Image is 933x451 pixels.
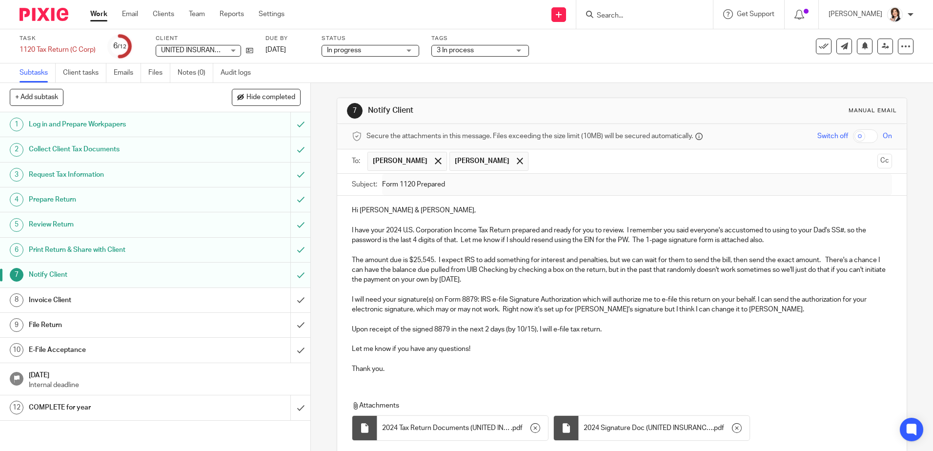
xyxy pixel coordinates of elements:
[20,45,96,55] div: 1120 Tax Return (C Corp)
[584,423,712,433] span: 2024 Signature Doc (UNITED INSURANCE BROKERS INC)
[579,416,750,440] div: .
[352,156,363,166] label: To:
[10,89,63,105] button: + Add subtask
[327,47,361,54] span: In progress
[29,217,197,232] h1: Review Return
[118,44,126,49] small: /12
[114,63,141,82] a: Emails
[220,9,244,19] a: Reports
[352,205,892,215] p: Hi [PERSON_NAME] & [PERSON_NAME],
[29,343,197,357] h1: E-File Acceptance
[373,156,427,166] span: [PERSON_NAME]
[437,47,474,54] span: 3 In process
[829,9,882,19] p: [PERSON_NAME]
[20,35,96,42] label: Task
[29,267,197,282] h1: Notify Client
[189,9,205,19] a: Team
[232,89,301,105] button: Hide completed
[10,168,23,182] div: 3
[352,364,892,374] p: Thank you.
[377,416,548,440] div: .
[431,35,529,42] label: Tags
[153,9,174,19] a: Clients
[737,11,774,18] span: Get Support
[352,295,892,315] p: I will need your signature(s) on Form 8879: IRS e-file Signature Authorization which will authori...
[817,131,848,141] span: Switch off
[259,9,284,19] a: Settings
[63,63,106,82] a: Client tasks
[29,293,197,307] h1: Invoice Client
[10,143,23,157] div: 2
[382,423,511,433] span: 2024 Tax Return Documents (UNITED INSURANCE BROKERS INC - Client Copy)
[29,243,197,257] h1: Print Return & Share with Client
[10,343,23,357] div: 10
[352,225,892,246] p: I have your 2024 U.S. Corporation Income Tax Return prepared and ready for you to review. I remem...
[366,131,693,141] span: Secure the attachments in this message. Files exceeding the size limit (10MB) will be secured aut...
[265,35,309,42] label: Due by
[246,94,295,102] span: Hide completed
[10,401,23,414] div: 12
[714,423,724,433] span: pdf
[29,117,197,132] h1: Log in and Prepare Workpapers
[10,243,23,257] div: 6
[221,63,258,82] a: Audit logs
[347,103,363,119] div: 7
[883,131,892,141] span: On
[596,12,684,20] input: Search
[113,41,126,52] div: 6
[10,218,23,232] div: 5
[156,35,253,42] label: Client
[887,7,903,22] img: BW%20Website%203%20-%20square.jpg
[29,368,301,380] h1: [DATE]
[161,47,269,54] span: UNITED INSURANCE BROKERS INC
[10,193,23,206] div: 4
[368,105,643,116] h1: Notify Client
[29,192,197,207] h1: Prepare Return
[322,35,419,42] label: Status
[122,9,138,19] a: Email
[352,255,892,285] p: The amount due is $25,545. I expect IRS to add something for interest and penalties, but we can w...
[178,63,213,82] a: Notes (0)
[10,268,23,282] div: 7
[29,167,197,182] h1: Request Tax Information
[148,63,170,82] a: Files
[265,46,286,53] span: [DATE]
[20,63,56,82] a: Subtasks
[10,118,23,131] div: 1
[352,180,377,189] label: Subject:
[10,318,23,332] div: 9
[455,156,509,166] span: [PERSON_NAME]
[877,154,892,168] button: Cc
[352,344,892,354] p: Let me know if you have any questions!
[29,400,197,415] h1: COMPLETE for year
[29,380,301,390] p: Internal deadline
[512,423,523,433] span: pdf
[20,8,68,21] img: Pixie
[29,318,197,332] h1: File Return
[849,107,897,115] div: Manual email
[10,293,23,307] div: 8
[352,401,873,410] p: Attachments
[352,325,892,334] p: Upon receipt of the signed 8879 in the next 2 days (by 10/15), I will e-file tax return.
[29,142,197,157] h1: Collect Client Tax Documents
[90,9,107,19] a: Work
